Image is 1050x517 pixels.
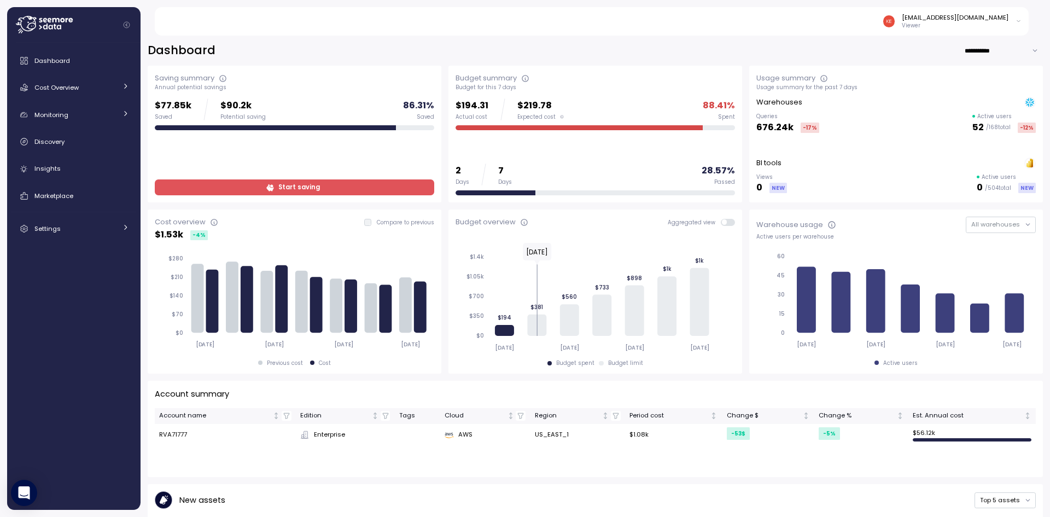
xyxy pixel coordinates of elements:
[11,158,136,180] a: Insights
[171,274,183,281] tspan: $210
[172,311,183,318] tspan: $70
[526,247,548,257] text: [DATE]
[975,492,1036,508] button: Top 5 assets
[220,113,266,121] div: Potential saving
[507,412,515,420] div: Not sorted
[662,265,671,272] tspan: $1k
[34,111,68,119] span: Monitoring
[625,408,722,424] th: Period costNot sorted
[34,224,61,233] span: Settings
[896,412,904,420] div: Not sorted
[902,13,1008,22] div: [EMAIL_ADDRESS][DOMAIN_NAME]
[168,255,183,262] tspan: $280
[625,344,644,351] tspan: [DATE]
[562,293,577,300] tspan: $560
[718,113,735,121] div: Spent
[155,388,229,400] p: Account summary
[469,293,484,300] tspan: $700
[801,123,819,133] div: -17 %
[727,427,750,440] div: -53 $
[714,178,735,186] div: Passed
[972,120,984,135] p: 52
[727,411,801,421] div: Change $
[476,332,484,339] tspan: $0
[456,217,516,228] div: Budget overview
[195,341,214,348] tspan: [DATE]
[883,15,895,27] img: 967abbe748a2a1ede949dc7467f94bfa
[819,411,895,421] div: Change %
[495,344,514,351] tspan: [DATE]
[608,359,643,367] div: Budget limit
[908,408,1036,424] th: Est. Annual costNot sorted
[456,164,469,178] p: 2
[445,430,526,440] div: AWS
[777,253,785,260] tspan: 60
[11,218,136,240] a: Settings
[11,50,136,72] a: Dashboard
[498,178,512,186] div: Days
[265,341,284,348] tspan: [DATE]
[498,164,512,178] p: 7
[1003,341,1022,348] tspan: [DATE]
[314,430,345,440] span: Enterprise
[220,98,266,113] p: $90.2k
[155,73,214,84] div: Saving summary
[300,411,370,421] div: Edition
[11,480,37,506] div: Open Intercom Messenger
[377,219,434,226] p: Compare to previous
[627,274,642,281] tspan: $898
[155,98,191,113] p: $77.85k
[456,113,488,121] div: Actual cost
[756,219,823,230] div: Warehouse usage
[802,412,810,420] div: Not sorted
[155,424,296,446] td: RVA71777
[1018,183,1036,193] div: NEW
[170,292,183,299] tspan: $140
[977,113,1012,120] p: Active users
[440,408,530,424] th: CloudNot sorted
[456,178,469,186] div: Days
[756,158,781,169] p: BI tools
[819,427,840,440] div: -5 %
[756,97,802,108] p: Warehouses
[695,257,704,264] tspan: $1k
[625,424,722,446] td: $1.08k
[517,98,564,113] p: $219.78
[629,411,709,421] div: Period cost
[902,22,1008,30] p: Viewer
[155,217,206,228] div: Cost overview
[556,359,594,367] div: Budget spent
[668,219,721,226] span: Aggregated view
[155,228,183,242] p: $ 1.53k
[883,359,918,367] div: Active users
[456,84,735,91] div: Budget for this 7 days
[190,230,208,240] div: -4 %
[335,341,354,348] tspan: [DATE]
[469,312,484,320] tspan: $350
[456,98,488,113] p: $194.31
[272,412,280,420] div: Not sorted
[267,359,303,367] div: Previous cost
[1024,412,1031,420] div: Not sorted
[756,120,794,135] p: 676.24k
[445,411,505,421] div: Cloud
[777,272,785,279] tspan: 45
[120,21,133,29] button: Collapse navigation
[319,359,331,367] div: Cost
[530,304,543,311] tspan: $381
[403,98,434,113] p: 86.31 %
[470,253,484,260] tspan: $1.4k
[867,341,886,348] tspan: [DATE]
[756,113,819,120] p: Queries
[34,191,73,200] span: Marketplace
[296,408,394,424] th: EditionNot sorted
[977,181,983,195] p: 0
[11,104,136,126] a: Monitoring
[401,341,421,348] tspan: [DATE]
[986,124,1011,131] p: / 168 total
[179,494,225,507] p: New assets
[417,113,434,121] div: Saved
[155,113,191,121] div: Saved
[399,411,436,421] div: Tags
[155,408,296,424] th: Account nameNot sorted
